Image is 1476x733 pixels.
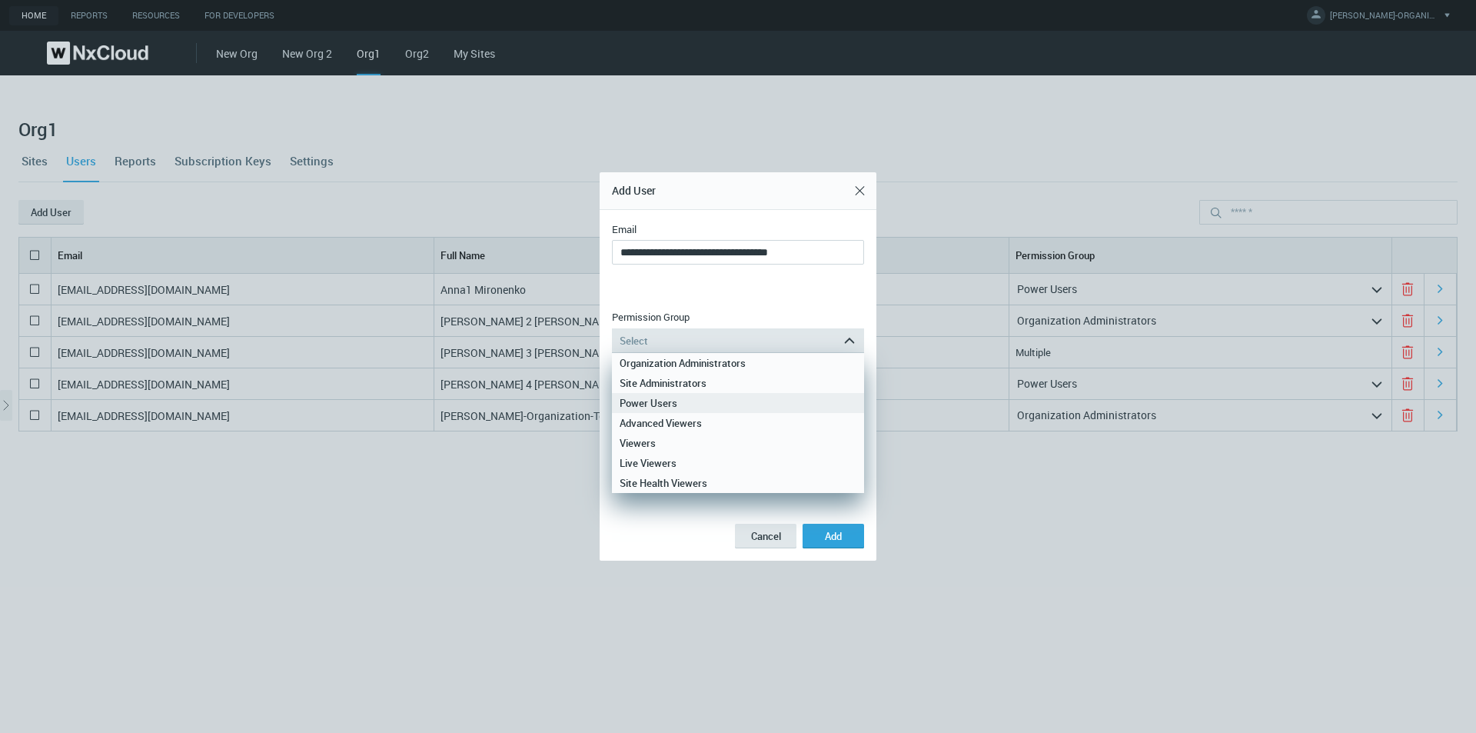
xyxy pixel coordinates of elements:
[735,524,796,548] button: Cancel
[847,178,872,203] button: Close
[612,183,656,198] span: Add User
[620,453,856,473] div: Live Viewers
[620,433,856,453] div: Viewers
[612,222,637,238] label: Email
[612,328,843,353] div: Select
[825,529,842,543] span: Add
[803,524,864,548] button: Add
[612,310,690,325] label: Permission Group
[620,473,856,493] div: Site Health Viewers
[620,393,856,413] div: Power Users
[620,413,856,433] div: Advanced Viewers
[620,373,856,393] div: Site Administrators
[620,353,856,373] div: Organization Administrators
